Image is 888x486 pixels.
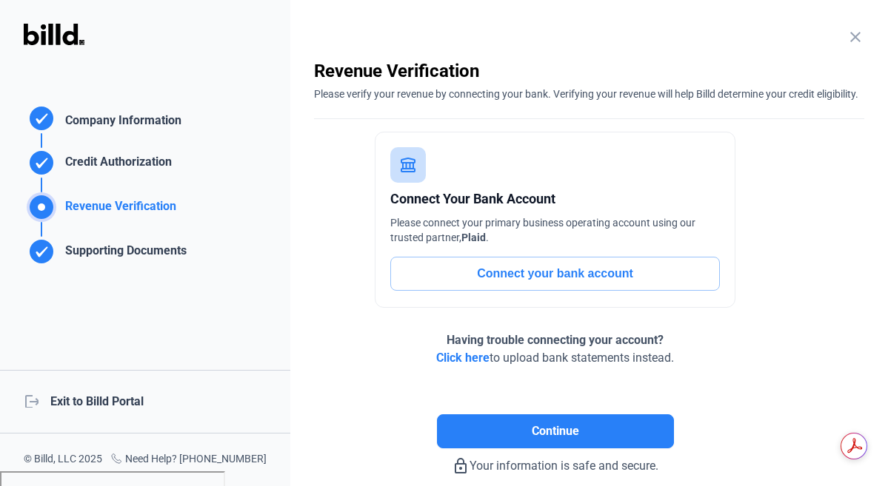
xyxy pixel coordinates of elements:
[436,331,674,367] div: to upload bank statements instead.
[59,242,187,266] div: Supporting Documents
[314,448,796,475] div: Your information is safe and secure.
[461,232,486,243] span: Plaid
[390,215,720,245] div: Please connect your primary business operating account using our trusted partner, .
[110,451,267,468] div: Need Help? [PHONE_NUMBER]
[314,59,864,83] div: Revenue Verification
[390,257,720,291] button: Connect your bank account
[24,393,39,408] mat-icon: logout
[59,153,172,178] div: Credit Authorization
[447,333,664,347] span: Having trouble connecting your account?
[452,457,470,475] mat-icon: lock_outline
[24,24,84,45] img: Billd Logo
[59,198,176,222] div: Revenue Verification
[390,189,720,209] div: Connect Your Bank Account
[59,112,181,133] div: Company Information
[314,83,864,101] div: Please verify your revenue by connecting your bank. Verifying your revenue will help Billd determ...
[437,414,674,448] button: Continue
[436,351,490,365] span: Click here
[532,422,579,440] span: Continue
[847,28,864,46] mat-icon: close
[24,451,102,468] div: © Billd, LLC 2025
